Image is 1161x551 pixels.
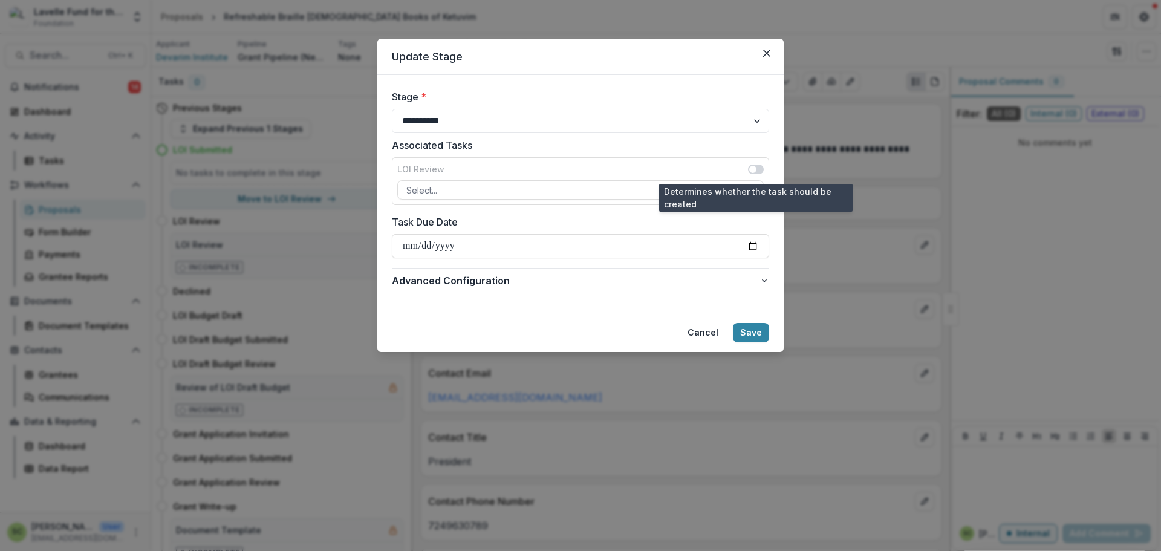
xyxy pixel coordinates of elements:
[392,273,759,288] span: Advanced Configuration
[392,215,762,229] label: Task Due Date
[397,163,444,175] label: LOI Review
[392,90,762,104] label: Stage
[377,39,784,75] header: Update Stage
[392,269,769,293] button: Advanced Configuration
[757,44,776,63] button: Close
[733,323,769,342] button: Save
[680,323,726,342] button: Cancel
[392,138,762,152] label: Associated Tasks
